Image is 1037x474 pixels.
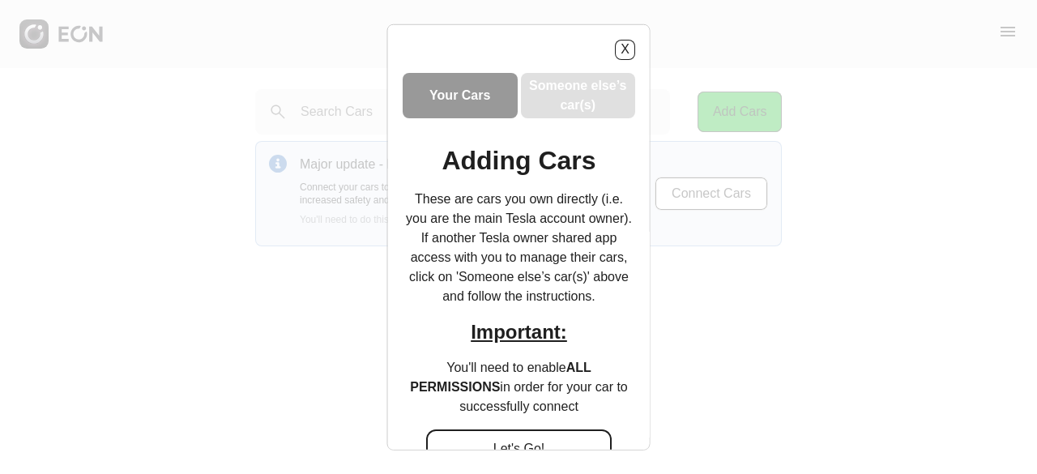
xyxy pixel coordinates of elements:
h2: Important: [403,318,635,344]
h3: Your Cars [429,85,490,105]
h1: Adding Cars [442,150,595,169]
p: You'll need to enable in order for your car to successfully connect [403,357,635,416]
button: Let's Go! [425,429,612,468]
h3: Someone else’s car(s) [523,75,632,114]
p: These are cars you own directly (i.e. you are the main Tesla account owner). If another Tesla own... [403,189,635,305]
button: X [615,39,635,59]
b: ALL PERMISSIONS [410,360,591,393]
